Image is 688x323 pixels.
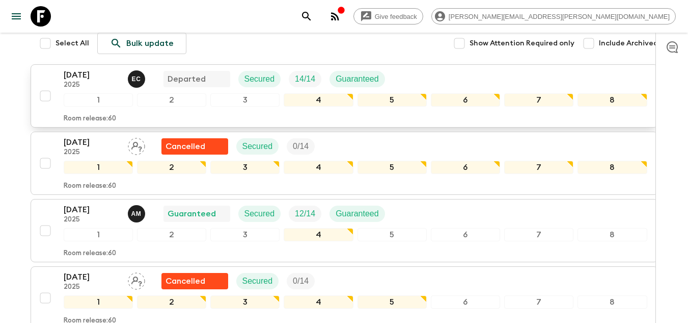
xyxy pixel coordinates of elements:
p: Bulk update [126,37,174,49]
p: Cancelled [166,275,205,287]
p: Guaranteed [336,73,379,85]
div: Flash Pack cancellation [161,273,228,289]
p: [DATE] [64,271,120,283]
p: Guaranteed [336,208,379,220]
div: 8 [577,295,647,309]
div: 8 [577,93,647,107]
div: Secured [236,138,279,155]
div: 6 [431,161,500,174]
span: [PERSON_NAME][EMAIL_ADDRESS][PERSON_NAME][DOMAIN_NAME] [443,13,675,20]
div: Trip Fill [287,138,315,155]
div: 8 [577,228,647,241]
span: Eduardo Caravaca [128,73,147,82]
div: Secured [238,71,281,87]
div: 3 [210,295,280,309]
button: [DATE]2025Allan MoralesGuaranteedSecuredTrip FillGuaranteed12345678Room release:60 [31,199,658,262]
button: menu [6,6,26,27]
p: 2025 [64,283,120,291]
div: 4 [284,295,353,309]
div: 5 [357,228,427,241]
div: 4 [284,161,353,174]
div: 7 [504,93,573,107]
p: 12 / 14 [295,208,315,220]
div: 6 [431,295,500,309]
span: Select All [56,38,89,48]
p: 2025 [64,81,120,89]
div: 6 [431,93,500,107]
div: Secured [238,206,281,222]
div: [PERSON_NAME][EMAIL_ADDRESS][PERSON_NAME][DOMAIN_NAME] [431,8,676,24]
button: [DATE]2025Assign pack leaderFlash Pack cancellationSecuredTrip Fill12345678Room release:60 [31,132,658,195]
div: 5 [357,161,427,174]
a: Bulk update [97,33,186,54]
p: 0 / 14 [293,275,309,287]
div: 3 [210,161,280,174]
span: Give feedback [369,13,423,20]
div: 7 [504,228,573,241]
p: [DATE] [64,69,120,81]
div: 6 [431,228,500,241]
div: 5 [357,93,427,107]
div: 5 [357,295,427,309]
button: [DATE]2025Eduardo Caravaca DepartedSecuredTrip FillGuaranteed12345678Room release:60 [31,64,658,128]
div: Trip Fill [289,206,321,222]
p: Departed [168,73,206,85]
p: Room release: 60 [64,115,116,123]
div: 3 [210,228,280,241]
p: Secured [242,275,273,287]
p: Guaranteed [168,208,216,220]
div: 7 [504,161,573,174]
span: Include Archived [599,38,658,48]
div: 2 [137,295,206,309]
div: Trip Fill [289,71,321,87]
p: 14 / 14 [295,73,315,85]
a: Give feedback [353,8,423,24]
div: 4 [284,228,353,241]
div: 1 [64,295,133,309]
p: Secured [244,208,275,220]
p: Secured [242,140,273,153]
div: 3 [210,93,280,107]
div: Trip Fill [287,273,315,289]
div: 7 [504,295,573,309]
p: Cancelled [166,140,205,153]
span: Assign pack leader [128,276,145,284]
div: Flash Pack cancellation [161,138,228,155]
div: 8 [577,161,647,174]
p: 0 / 14 [293,140,309,153]
span: Show Attention Required only [470,38,574,48]
div: Secured [236,273,279,289]
div: 2 [137,93,206,107]
div: 4 [284,93,353,107]
div: 1 [64,93,133,107]
p: Secured [244,73,275,85]
button: search adventures [296,6,317,27]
